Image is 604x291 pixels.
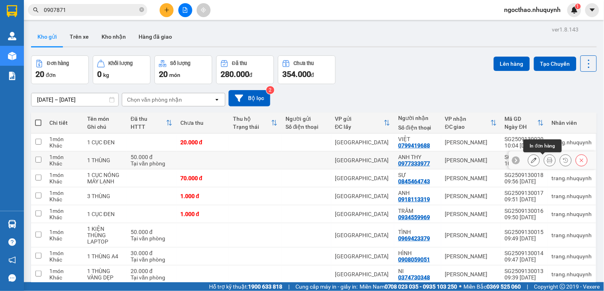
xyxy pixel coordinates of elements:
button: Đã thu280.000đ [216,55,274,84]
th: Toggle SortBy [229,112,281,134]
div: VP nhận [445,116,491,122]
span: caret-down [589,6,596,14]
div: [GEOGRAPHIC_DATA] [335,193,391,199]
th: Toggle SortBy [501,112,548,134]
span: đ [311,72,314,78]
span: search [33,7,39,13]
div: SG2509130013 [505,268,544,274]
div: Chi tiết [49,120,79,126]
button: Khối lượng0kg [93,55,151,84]
div: Khối lượng [109,61,133,66]
div: SG2509130018 [505,172,544,178]
span: Miền Bắc [464,282,521,291]
div: HTTT [131,124,166,130]
button: Đơn hàng20đơn [31,55,89,84]
span: món [169,72,180,78]
div: Đơn hàng [47,61,69,66]
div: Khác [49,214,79,220]
span: ngocthao.nhuquynh [498,5,567,15]
div: 09:51 [DATE] [505,196,544,203]
div: 1 THÙNG A4 [87,253,123,260]
strong: Khu K1, [PERSON_NAME] [PERSON_NAME], [PERSON_NAME][GEOGRAPHIC_DATA], [GEOGRAPHIC_DATA]PRTC - 0931... [3,51,113,81]
div: 10:03 [DATE] [505,160,544,167]
div: 1 món [49,172,79,178]
svg: open [214,96,220,103]
span: plus [164,7,170,13]
div: [GEOGRAPHIC_DATA] [335,157,391,163]
th: Toggle SortBy [331,112,395,134]
div: 0799419688 [398,142,430,149]
div: 1 THÙNG [87,157,123,163]
div: 70.000 đ [180,175,225,181]
div: 0918113319 [398,196,430,203]
div: TÌNH [398,229,437,235]
div: VIỆT [398,136,437,142]
div: 20.000 đ [131,268,172,274]
div: trang.nhuquynh [552,193,592,199]
span: 354.000 [282,69,311,79]
div: 1 KIỆN THÙNG LAPTOP [87,226,123,245]
strong: 0369 525 060 [487,283,521,290]
button: aim [197,3,211,17]
div: HÌNH [398,250,437,256]
span: copyright [560,284,565,289]
div: 0969423379 [398,235,430,242]
div: Đã thu [131,116,166,122]
span: 0 [97,69,102,79]
div: 1 món [49,250,79,256]
div: 1 món [49,208,79,214]
div: SG2509130020 [505,136,544,142]
div: 09:50 [DATE] [505,214,544,220]
div: SG2509130019 [505,154,544,160]
div: NI [398,268,437,274]
button: plus [160,3,174,17]
button: caret-down [585,3,599,17]
div: 1 món [49,136,79,142]
div: trang.nhuquynh [552,253,592,260]
div: Tại văn phòng [131,256,172,263]
div: 20.000 đ [180,139,225,145]
th: Toggle SortBy [127,112,176,134]
div: SỰ [398,172,437,178]
span: file-add [182,7,188,13]
span: | [527,282,528,291]
sup: 2 [266,86,274,94]
span: notification [8,256,16,264]
div: In đơn hàng [524,140,562,152]
span: Miền Nam [360,282,457,291]
span: kg [103,72,109,78]
div: 0908059051 [398,256,430,263]
strong: NHƯ QUỲNH [22,3,98,18]
img: warehouse-icon [8,32,16,40]
div: [PERSON_NAME] [445,193,497,199]
sup: 1 [575,4,581,9]
div: VP gửi [335,116,384,122]
button: Kho gửi [31,27,63,46]
div: Chưa thu [180,120,225,126]
div: ĐC giao [445,124,491,130]
div: SG2509130014 [505,250,544,256]
div: Người nhận [398,115,437,121]
button: Bộ lọc [229,90,270,106]
div: 50.000 đ [131,229,172,235]
div: ver 1.8.143 [552,25,579,34]
div: [GEOGRAPHIC_DATA] [335,211,391,217]
div: Số điện thoại [285,124,327,130]
div: [PERSON_NAME] [445,211,497,217]
div: 1 CỤC ĐEN [87,211,123,217]
div: 1.000 đ [180,193,225,199]
div: Khác [49,256,79,263]
div: Khác [49,142,79,149]
div: Số lượng [170,61,191,66]
div: Sửa đơn hàng [528,154,540,166]
div: Khác [49,274,79,281]
div: trang.nhuquynh [552,271,592,277]
div: 1 THÙNG VÀNG DẸP [87,268,123,281]
div: TRÂM [398,208,437,214]
div: [PERSON_NAME] [445,253,497,260]
div: [PERSON_NAME] [445,271,497,277]
img: icon-new-feature [571,6,578,14]
div: [PERSON_NAME] [445,157,497,163]
div: [PERSON_NAME] [445,139,497,145]
div: Ghi chú [87,124,123,130]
